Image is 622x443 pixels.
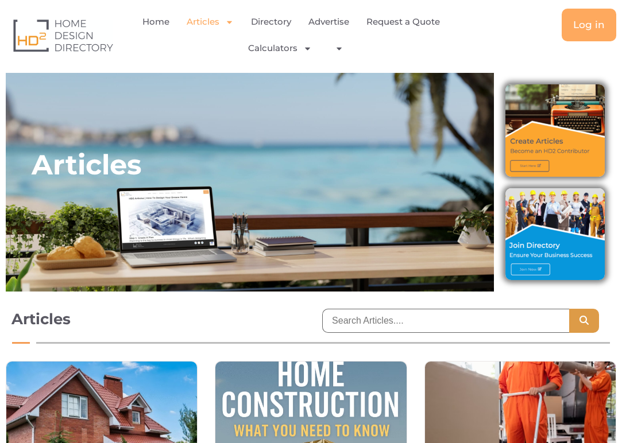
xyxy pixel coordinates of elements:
[128,9,464,61] nav: Menu
[251,9,291,35] a: Directory
[366,9,440,35] a: Request a Quote
[505,84,605,177] img: Create Articles
[248,35,312,61] a: Calculators
[322,309,569,333] input: Search Articles....
[11,309,299,329] h1: Articles
[187,9,234,35] a: Articles
[142,9,169,35] a: Home
[562,9,616,41] a: Log in
[573,20,605,30] span: Log in
[308,9,349,35] a: Advertise
[32,147,141,182] h2: Articles
[505,188,605,280] img: Join Directory
[569,309,599,333] button: Search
